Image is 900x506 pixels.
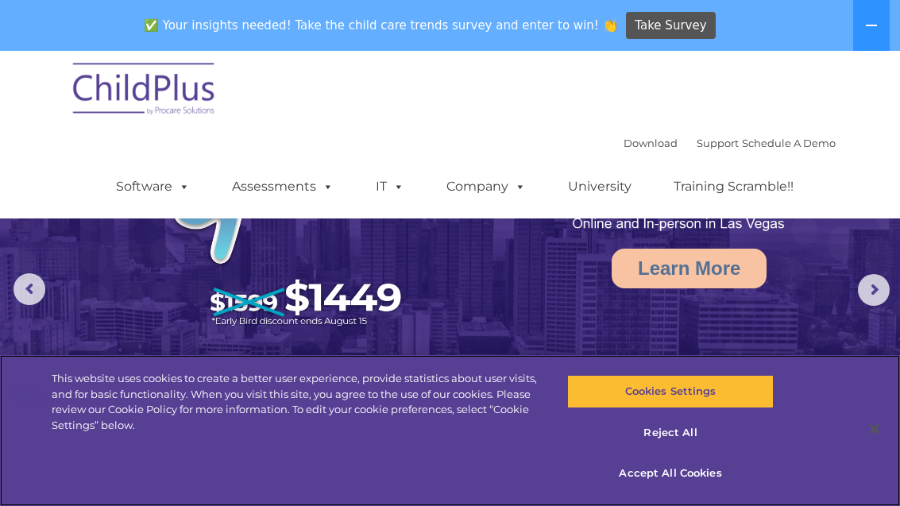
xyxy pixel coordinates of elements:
a: Download [624,137,678,149]
button: Close [857,411,892,446]
a: Software [100,171,206,203]
div: This website uses cookies to create a better user experience, provide statistics about user visit... [52,371,540,433]
img: ChildPlus by Procare Solutions [65,52,224,131]
button: Accept All Cookies [567,457,774,490]
a: Support [697,137,739,149]
button: Cookies Settings [567,375,774,408]
a: Take Survey [626,12,716,40]
span: Take Survey [635,12,706,40]
a: Training Scramble!! [658,171,809,203]
span: ✅ Your insights needed! Take the child care trends survey and enter to win! 👏 [137,10,624,41]
a: Company [431,171,542,203]
a: Assessments [216,171,350,203]
a: Learn More [612,249,767,288]
a: IT [360,171,420,203]
font: | [624,137,836,149]
button: Reject All [567,416,774,450]
a: Schedule A Demo [742,137,836,149]
a: University [552,171,647,203]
